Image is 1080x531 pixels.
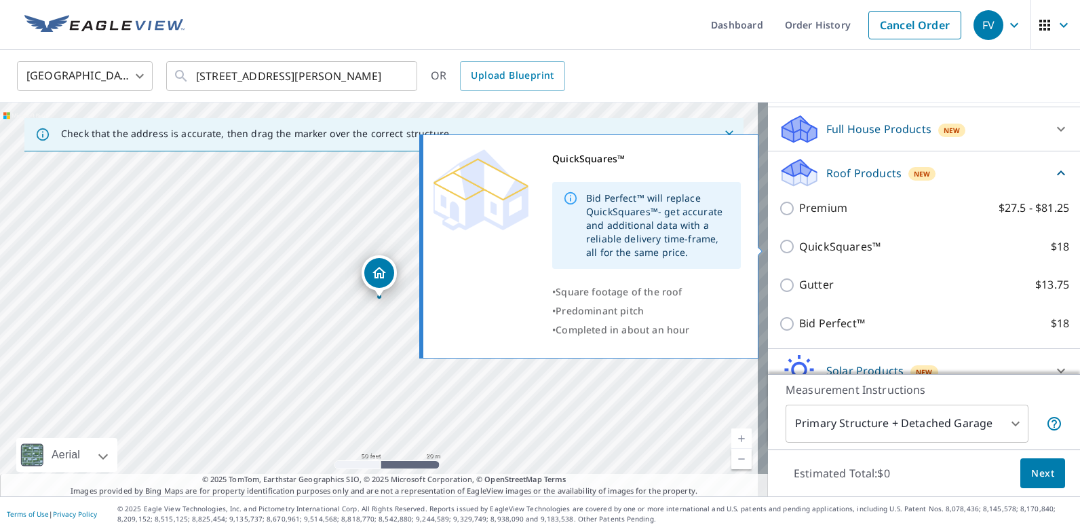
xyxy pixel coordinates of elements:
span: New [944,125,961,136]
img: EV Logo [24,15,185,35]
p: $27.5 - $81.25 [999,200,1069,217]
a: Terms of Use [7,509,49,519]
a: Current Level 19, Zoom In [731,428,752,449]
a: Cancel Order [868,11,961,39]
span: Completed in about an hour [556,323,689,336]
span: New [916,367,933,378]
p: $18 [1051,238,1069,255]
p: Measurement Instructions [786,382,1062,398]
a: Upload Blueprint [460,61,564,91]
div: • [552,321,741,340]
p: Bid Perfect™ [799,315,865,332]
span: Next [1031,465,1054,482]
div: QuickSquares™ [552,149,741,168]
span: © 2025 TomTom, Earthstar Geographics SIO, © 2025 Microsoft Corporation, © [202,474,566,486]
p: Estimated Total: $0 [783,458,901,488]
a: Current Level 19, Zoom Out [731,449,752,469]
input: Search by address or latitude-longitude [196,57,389,95]
div: Aerial [16,438,117,472]
span: Upload Blueprint [471,67,554,84]
p: Roof Products [826,165,902,181]
p: | [7,510,97,518]
p: Solar Products [826,363,904,379]
div: OR [431,61,565,91]
div: Full House ProductsNew [779,113,1069,145]
a: Privacy Policy [53,509,97,519]
div: Roof ProductsNew [779,157,1069,189]
span: Your report will include the primary structure and a detached garage if one exists. [1046,416,1062,432]
a: OpenStreetMap [484,474,541,484]
p: © 2025 Eagle View Technologies, Inc. and Pictometry International Corp. All Rights Reserved. Repo... [117,504,1073,524]
button: Next [1020,458,1065,489]
p: QuickSquares™ [799,238,881,255]
span: New [914,168,931,179]
div: Dropped pin, building 1, Residential property, 404 W Edgewood Ave Linwood, NJ 08221 [362,255,397,297]
p: $18 [1051,315,1069,332]
div: [GEOGRAPHIC_DATA] [17,57,153,95]
p: $13.75 [1035,276,1069,293]
div: • [552,301,741,321]
p: Full House Products [826,121,931,137]
div: Primary Structure + Detached Garage [786,405,1028,443]
p: Gutter [799,276,834,293]
img: Premium [433,149,528,231]
div: Bid Perfect™ will replace QuickSquares™- get accurate and additional data with a reliable deliver... [586,186,730,265]
p: Premium [799,200,847,217]
div: FV [973,10,1003,40]
div: Solar ProductsNew [779,354,1069,387]
div: • [552,282,741,301]
span: Square footage of the roof [556,285,682,298]
div: Aerial [47,438,84,472]
p: Check that the address is accurate, then drag the marker over the correct structure. [61,128,452,140]
span: Predominant pitch [556,304,644,317]
button: Close [720,126,738,143]
a: Terms [544,474,566,484]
